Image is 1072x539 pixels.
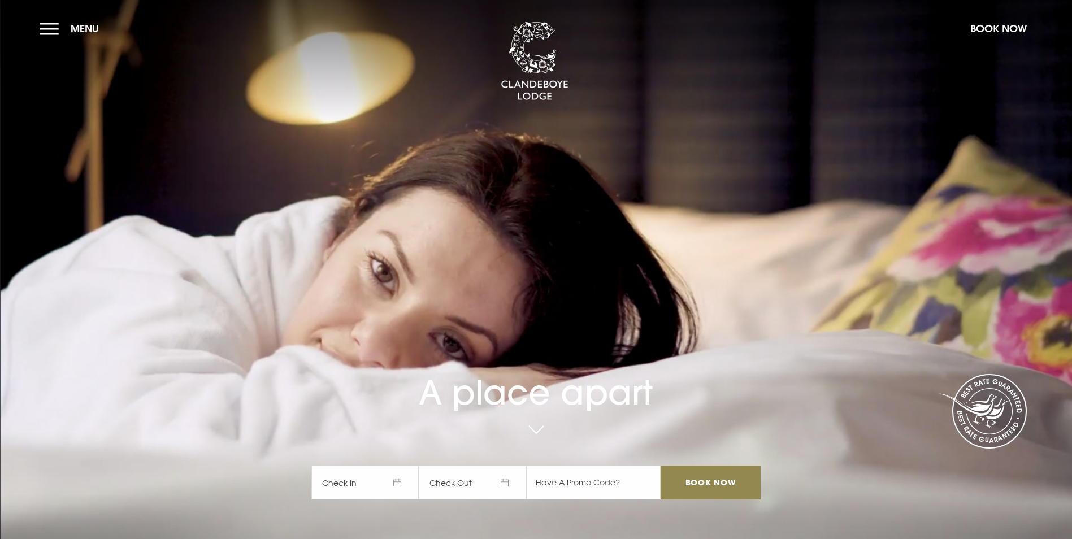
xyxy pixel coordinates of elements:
[40,16,105,41] button: Menu
[661,466,760,499] input: Book Now
[71,22,99,35] span: Menu
[311,466,419,499] span: Check In
[965,16,1032,41] button: Book Now
[311,340,760,412] h1: A place apart
[501,22,568,101] img: Clandeboye Lodge
[419,466,526,499] span: Check Out
[526,466,661,499] input: Have A Promo Code?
